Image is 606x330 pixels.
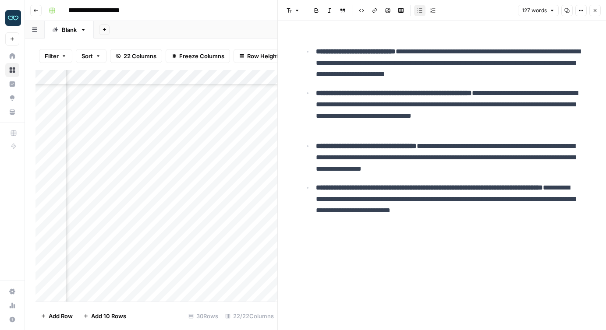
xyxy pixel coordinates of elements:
span: Row Height [247,52,279,60]
span: Add Row [49,312,73,320]
a: Browse [5,63,19,77]
span: Sort [82,52,93,60]
span: 22 Columns [124,52,156,60]
div: 22/22 Columns [222,309,277,323]
a: Your Data [5,105,19,119]
a: Blank [45,21,94,39]
a: Opportunities [5,91,19,105]
button: Row Height [234,49,284,63]
div: 30 Rows [185,309,222,323]
button: 127 words [518,5,559,16]
span: 127 words [522,7,547,14]
span: Add 10 Rows [91,312,126,320]
a: Usage [5,298,19,312]
button: Add 10 Rows [78,309,131,323]
a: Settings [5,284,19,298]
span: Filter [45,52,59,60]
span: Freeze Columns [179,52,224,60]
a: Home [5,49,19,63]
button: Sort [76,49,106,63]
div: Blank [62,25,77,34]
button: Help + Support [5,312,19,326]
img: Zola Inc Logo [5,10,21,26]
button: Workspace: Zola Inc [5,7,19,29]
button: 22 Columns [110,49,162,63]
button: Add Row [35,309,78,323]
button: Freeze Columns [166,49,230,63]
a: Insights [5,77,19,91]
button: Filter [39,49,72,63]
